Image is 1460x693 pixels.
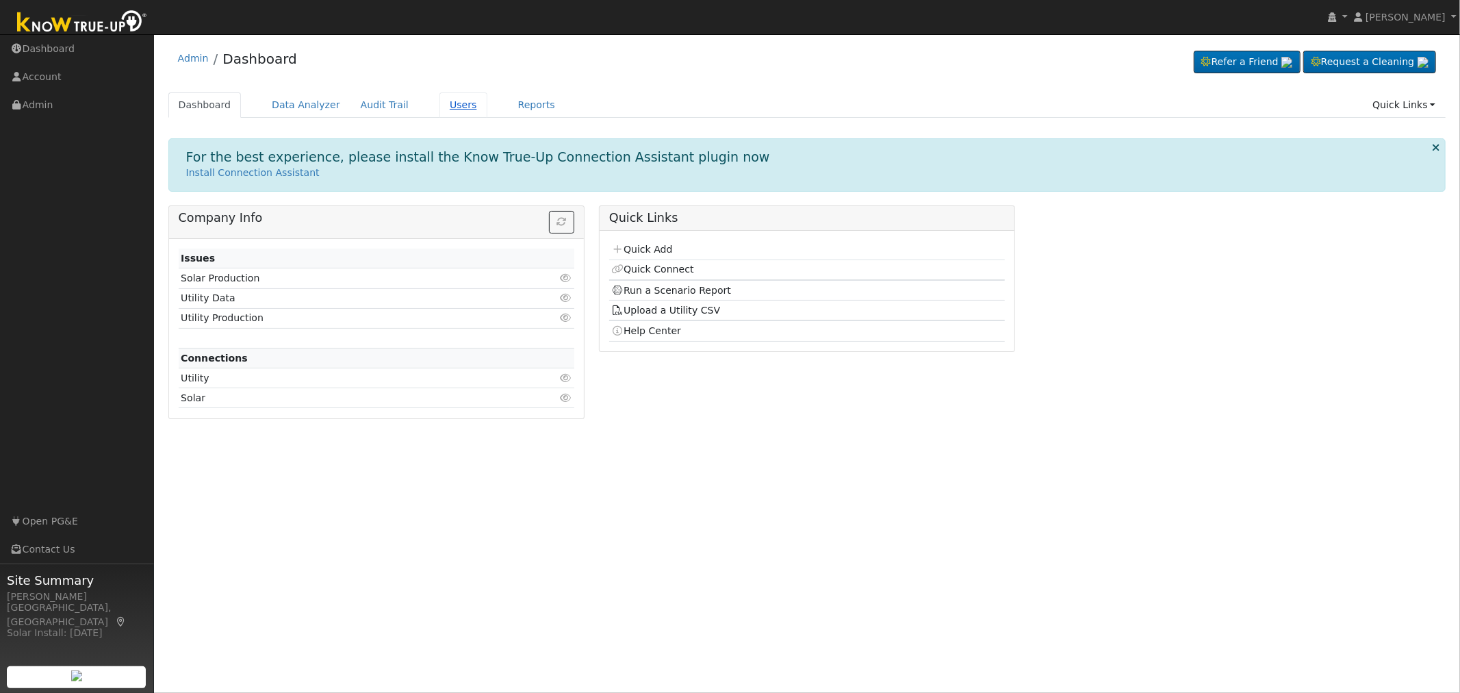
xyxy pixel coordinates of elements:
[560,273,572,283] i: Click to view
[611,244,672,255] a: Quick Add
[179,308,511,328] td: Utility Production
[178,53,209,64] a: Admin
[611,285,731,296] a: Run a Scenario Report
[7,626,146,640] div: Solar Install: [DATE]
[181,353,248,364] strong: Connections
[439,92,487,118] a: Users
[1281,57,1292,68] img: retrieve
[350,92,419,118] a: Audit Trail
[1418,57,1429,68] img: retrieve
[222,51,297,67] a: Dashboard
[560,293,572,303] i: Click to view
[560,393,572,403] i: Click to view
[179,388,511,408] td: Solar
[179,211,574,225] h5: Company Info
[168,92,242,118] a: Dashboard
[1303,51,1436,74] a: Request a Cleaning
[560,373,572,383] i: Click to view
[7,590,146,604] div: [PERSON_NAME]
[181,253,215,264] strong: Issues
[179,288,511,308] td: Utility Data
[179,268,511,288] td: Solar Production
[179,368,511,388] td: Utility
[186,149,770,165] h1: For the best experience, please install the Know True-Up Connection Assistant plugin now
[71,670,82,681] img: retrieve
[7,601,146,629] div: [GEOGRAPHIC_DATA], [GEOGRAPHIC_DATA]
[611,264,693,275] a: Quick Connect
[611,325,681,336] a: Help Center
[1366,12,1446,23] span: [PERSON_NAME]
[611,305,720,316] a: Upload a Utility CSV
[7,571,146,590] span: Site Summary
[1362,92,1446,118] a: Quick Links
[10,8,154,38] img: Know True-Up
[560,313,572,323] i: Click to view
[1194,51,1301,74] a: Refer a Friend
[508,92,565,118] a: Reports
[186,167,320,178] a: Install Connection Assistant
[609,211,1005,225] h5: Quick Links
[261,92,350,118] a: Data Analyzer
[115,616,127,627] a: Map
